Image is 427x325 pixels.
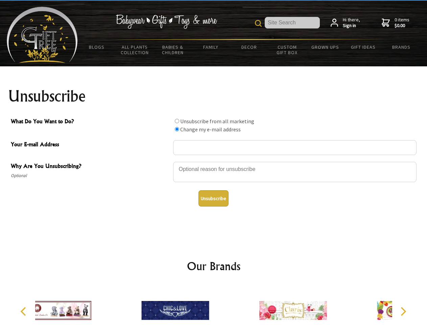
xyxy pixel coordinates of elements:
label: Change my e-mail address [180,126,241,133]
span: Why Are You Unsubscribing? [11,162,170,172]
strong: $0.00 [395,23,409,29]
textarea: Why Are You Unsubscribing? [173,162,417,182]
button: Previous [17,304,32,319]
input: Your E-mail Address [173,140,417,155]
span: Hi there, [343,17,360,29]
a: Custom Gift Box [268,40,306,60]
a: 0 items$0.00 [382,17,409,29]
a: Babies & Children [154,40,192,60]
input: Site Search [265,17,320,28]
a: Family [192,40,230,54]
span: What Do You Want to Do? [11,117,170,127]
a: All Plants Collection [116,40,154,60]
span: Your E-mail Address [11,140,170,150]
a: Gift Ideas [344,40,382,54]
span: Optional [11,172,170,180]
img: Babyware - Gifts - Toys and more... [7,7,78,63]
input: What Do You Want to Do? [175,127,179,131]
span: 0 items [395,17,409,29]
button: Next [396,304,410,319]
h1: Unsubscribe [8,88,419,104]
h2: Our Brands [14,258,414,274]
a: Hi there,Sign in [331,17,360,29]
a: Decor [230,40,268,54]
a: BLOGS [78,40,116,54]
button: Unsubscribe [198,190,229,207]
img: Babywear - Gifts - Toys & more [116,15,217,29]
img: product search [255,20,262,27]
a: Grown Ups [306,40,344,54]
a: Brands [382,40,421,54]
strong: Sign in [343,23,360,29]
label: Unsubscribe from all marketing [180,118,254,125]
input: What Do You Want to Do? [175,119,179,123]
